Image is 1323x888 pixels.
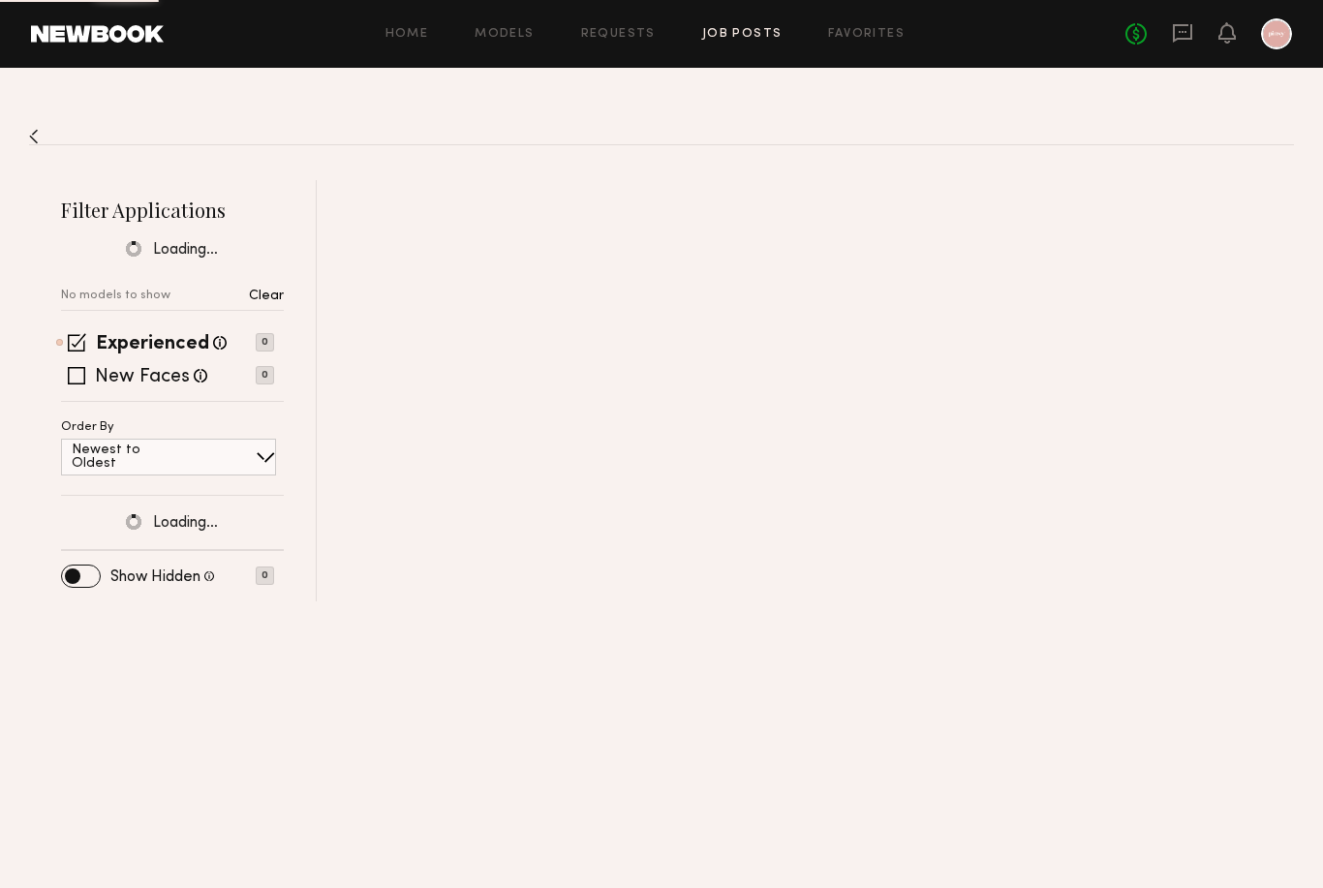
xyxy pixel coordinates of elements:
img: Back to previous page [29,129,39,144]
a: Job Posts [702,28,783,41]
p: 0 [256,366,274,384]
p: Order By [61,421,114,434]
a: Home [385,28,429,41]
label: Experienced [96,335,209,354]
a: Favorites [828,28,905,41]
span: Loading… [153,515,218,532]
p: No models to show [61,290,170,302]
p: 0 [256,333,274,352]
label: Show Hidden [110,569,200,585]
p: Clear [249,290,284,303]
label: New Faces [95,368,190,387]
a: Models [475,28,534,41]
p: 0 [256,566,274,585]
p: Newest to Oldest [72,444,187,471]
a: Requests [581,28,656,41]
h2: Filter Applications [61,197,284,223]
span: Loading… [153,242,218,259]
